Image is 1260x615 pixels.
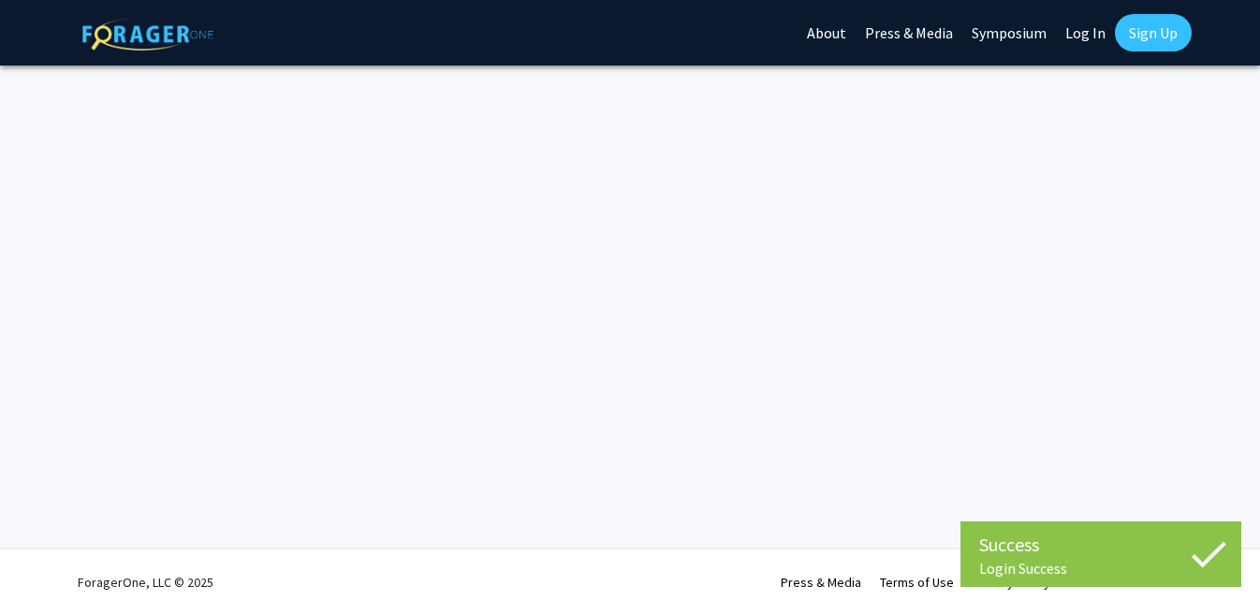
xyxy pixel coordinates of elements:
img: ForagerOne Logo [82,18,213,51]
a: Terms of Use [880,574,954,591]
div: Success [979,531,1223,559]
div: ForagerOne, LLC © 2025 [78,549,213,615]
a: Press & Media [781,574,861,591]
a: Sign Up [1115,14,1192,51]
div: Login Success [979,559,1223,578]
